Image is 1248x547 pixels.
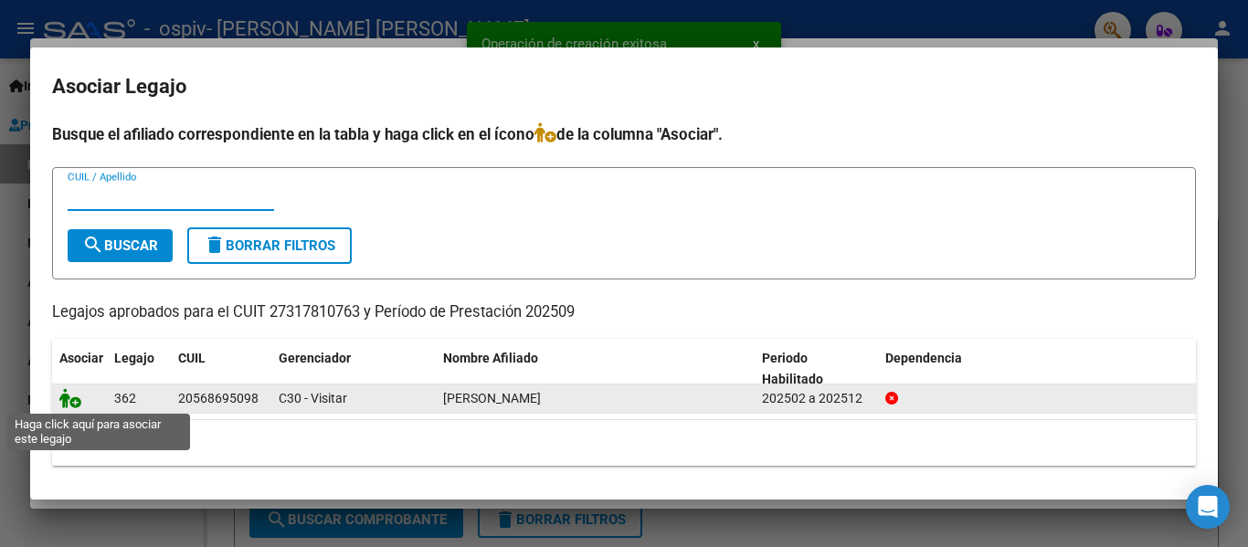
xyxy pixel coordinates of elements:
[52,339,107,399] datatable-header-cell: Asociar
[59,351,103,365] span: Asociar
[443,351,538,365] span: Nombre Afiliado
[82,234,104,256] mat-icon: search
[114,351,154,365] span: Legajo
[271,339,436,399] datatable-header-cell: Gerenciador
[52,122,1196,146] h4: Busque el afiliado correspondiente en la tabla y haga click en el ícono de la columna "Asociar".
[443,391,541,405] span: MARTINEZ ALEJO
[279,391,347,405] span: C30 - Visitar
[82,237,158,254] span: Buscar
[107,339,171,399] datatable-header-cell: Legajo
[885,351,962,365] span: Dependencia
[178,351,206,365] span: CUIL
[171,339,271,399] datatable-header-cell: CUIL
[68,229,173,262] button: Buscar
[204,237,335,254] span: Borrar Filtros
[762,388,871,409] div: 202502 a 202512
[1186,485,1230,529] div: Open Intercom Messenger
[114,391,136,405] span: 362
[436,339,755,399] datatable-header-cell: Nombre Afiliado
[755,339,878,399] datatable-header-cell: Periodo Habilitado
[52,69,1196,104] h2: Asociar Legajo
[52,420,1196,466] div: 1 registros
[52,301,1196,324] p: Legajos aprobados para el CUIT 27317810763 y Período de Prestación 202509
[178,388,259,409] div: 20568695098
[878,339,1197,399] datatable-header-cell: Dependencia
[279,351,351,365] span: Gerenciador
[762,351,823,386] span: Periodo Habilitado
[204,234,226,256] mat-icon: delete
[187,227,352,264] button: Borrar Filtros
